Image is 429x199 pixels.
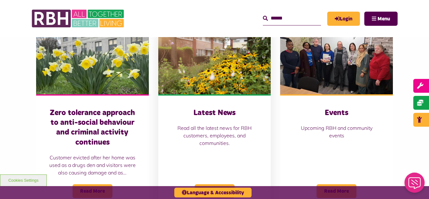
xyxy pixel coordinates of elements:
[31,6,126,31] img: RBH
[36,24,149,94] img: Freehold
[171,124,258,147] p: Read all the latest news for RBH customers, employees, and communities.
[158,24,271,94] img: SAZ MEDIA RBH HOUSING4
[49,108,136,147] h3: Zero tolerance approach to anti-social behaviour and criminal activity continues
[49,154,136,176] p: Customer evicted after her home was used as a drugs den and visitors were also causing damage and...
[327,12,360,26] a: MyRBH
[263,12,321,25] input: Search
[171,108,258,118] h3: Latest News
[293,124,380,139] p: Upcoming RBH and community events
[73,184,112,198] span: Read More
[364,12,398,26] button: Navigation
[174,188,252,197] button: Language & Accessibility
[195,184,235,198] span: Read More
[293,108,380,118] h3: Events
[280,24,393,94] img: Group photo of customers and colleagues at Spotland Community Centre
[317,184,356,198] span: Read More
[377,16,390,21] span: Menu
[401,171,429,199] iframe: Netcall Web Assistant for live chat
